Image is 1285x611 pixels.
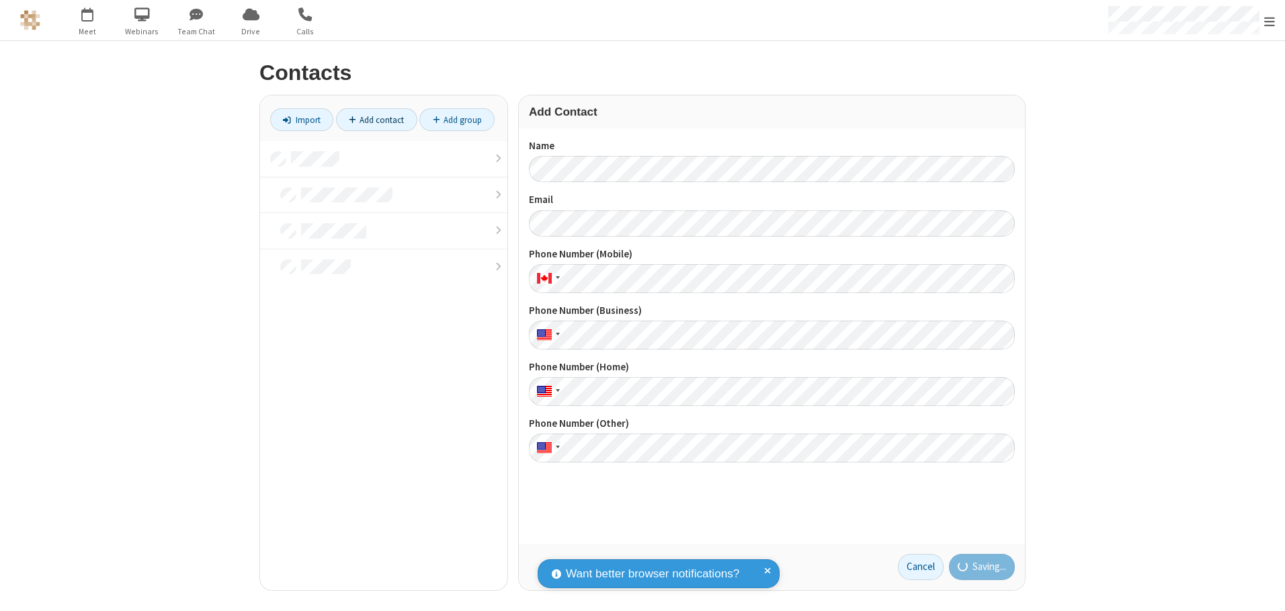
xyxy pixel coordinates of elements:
[529,264,564,293] div: Canada: + 1
[20,10,40,30] img: QA Selenium DO NOT DELETE OR CHANGE
[566,565,739,583] span: Want better browser notifications?
[529,321,564,350] div: United States: + 1
[270,108,333,131] a: Import
[419,108,495,131] a: Add group
[529,303,1015,319] label: Phone Number (Business)
[529,192,1015,208] label: Email
[529,377,564,406] div: United States: + 1
[280,26,331,38] span: Calls
[336,108,417,131] a: Add contact
[1251,576,1275,602] iframe: Chat
[529,434,564,462] div: United States: + 1
[529,138,1015,154] label: Name
[898,554,944,581] a: Cancel
[259,61,1026,85] h2: Contacts
[529,106,1015,118] h3: Add Contact
[972,559,1006,575] span: Saving...
[117,26,167,38] span: Webinars
[949,554,1015,581] button: Saving...
[529,360,1015,375] label: Phone Number (Home)
[171,26,222,38] span: Team Chat
[63,26,113,38] span: Meet
[529,416,1015,432] label: Phone Number (Other)
[226,26,276,38] span: Drive
[529,247,1015,262] label: Phone Number (Mobile)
